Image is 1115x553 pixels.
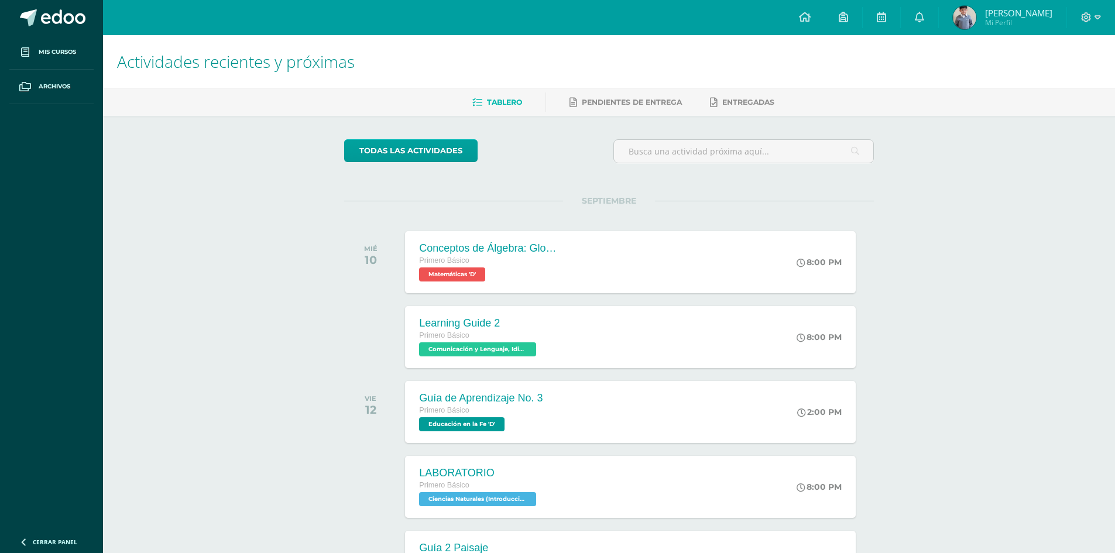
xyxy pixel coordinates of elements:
a: todas las Actividades [344,139,478,162]
div: Conceptos de Álgebra: Glosario [419,242,560,255]
div: Learning Guide 2 [419,317,539,329]
div: 10 [364,253,378,267]
div: MIÉ [364,245,378,253]
span: Ciencias Naturales (Introducción a la Biología) 'D' [419,492,536,506]
span: Archivos [39,82,70,91]
span: Mi Perfil [985,18,1052,28]
span: Actividades recientes y próximas [117,50,355,73]
span: Primero Básico [419,406,469,414]
div: 8:00 PM [797,482,842,492]
img: 5beb38fec7668301f370e1681d348f64.png [953,6,976,29]
a: Archivos [9,70,94,104]
div: Guía de Aprendizaje No. 3 [419,392,543,404]
span: Entregadas [722,98,774,107]
a: Tablero [472,93,522,112]
input: Busca una actividad próxima aquí... [614,140,873,163]
span: Pendientes de entrega [582,98,682,107]
span: Primero Básico [419,481,469,489]
span: Matemáticas 'D' [419,267,485,281]
span: Educación en la Fe 'D' [419,417,505,431]
span: Mis cursos [39,47,76,57]
a: Pendientes de entrega [569,93,682,112]
div: 12 [365,403,376,417]
div: LABORATORIO [419,467,539,479]
div: 8:00 PM [797,332,842,342]
div: 2:00 PM [797,407,842,417]
span: SEPTIEMBRE [563,195,655,206]
span: [PERSON_NAME] [985,7,1052,19]
span: Comunicación y Lenguaje, Idioma Extranjero Inglés 'D' [419,342,536,356]
span: Primero Básico [419,331,469,339]
span: Tablero [487,98,522,107]
span: Primero Básico [419,256,469,265]
span: Cerrar panel [33,538,77,546]
a: Entregadas [710,93,774,112]
div: VIE [365,394,376,403]
div: 8:00 PM [797,257,842,267]
a: Mis cursos [9,35,94,70]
